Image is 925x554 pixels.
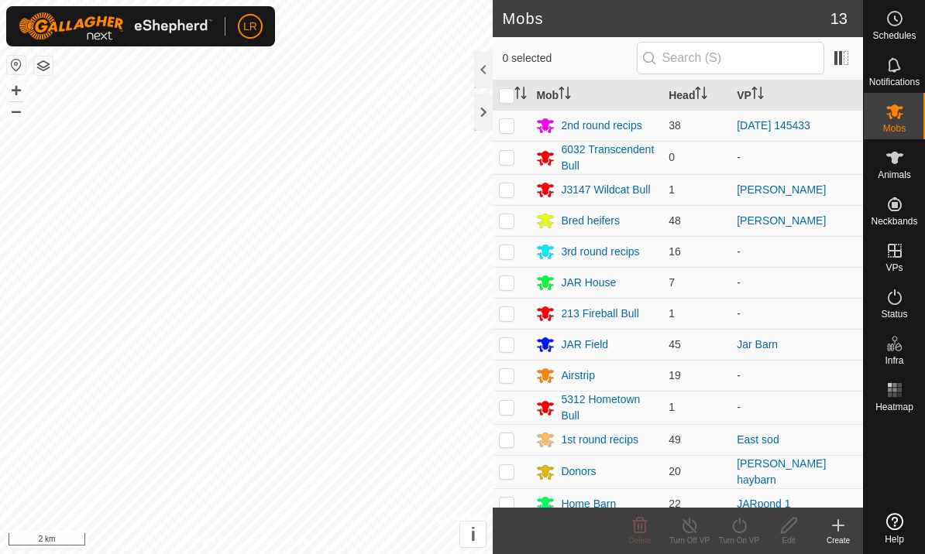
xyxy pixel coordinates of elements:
span: Animals [878,170,911,180]
button: – [7,101,26,120]
span: 1 [669,183,675,196]
button: Map Layers [34,56,53,75]
a: Help [864,507,925,550]
span: Infra [885,356,903,365]
div: Airstrip [561,368,595,384]
span: 1 [669,307,675,320]
div: Bred heifers [561,213,619,229]
span: Delete [629,536,652,545]
a: [PERSON_NAME] haybarn [737,457,826,486]
div: JAR Field [561,337,608,353]
div: 213 Fireball Bull [561,306,638,322]
div: Donors [561,463,596,480]
input: Search (S) [637,42,824,74]
span: i [471,524,476,545]
span: 13 [830,7,848,30]
span: Notifications [869,77,920,87]
p-sorticon: Activate to sort [751,89,764,101]
th: Head [662,80,731,111]
span: 19 [669,369,681,381]
span: Heatmap [875,402,913,412]
a: [DATE] 145433 [737,119,810,132]
button: i [460,522,486,547]
div: Turn Off VP [665,535,714,546]
td: - [731,391,863,424]
td: - [731,298,863,329]
a: JARpond 1 [737,498,790,510]
span: Schedules [872,31,916,40]
span: 48 [669,214,681,227]
p-sorticon: Activate to sort [559,89,571,101]
button: Reset Map [7,56,26,74]
h2: Mobs [502,9,830,28]
div: Home Barn [561,496,616,512]
td: - [731,141,863,174]
td: - [731,360,863,391]
span: 20 [669,465,681,477]
span: 16 [669,245,681,258]
th: Mob [530,80,662,111]
div: 2nd round recips [561,118,641,134]
span: Neckbands [871,217,917,226]
span: Status [881,309,907,319]
span: 49 [669,433,681,446]
th: VP [731,80,863,111]
a: [PERSON_NAME] [737,214,826,227]
td: - [731,236,863,267]
span: 1 [669,401,675,413]
span: 38 [669,119,681,132]
p-sorticon: Activate to sort [514,89,527,101]
a: East sod [737,433,779,446]
div: 5312 Hometown Bull [561,392,656,424]
span: Help [885,535,904,544]
td: - [731,267,863,298]
a: [PERSON_NAME] [737,183,826,196]
img: Gallagher Logo [19,12,212,40]
a: Contact Us [262,534,308,548]
div: 1st round recips [561,432,638,448]
span: 22 [669,498,681,510]
span: Mobs [883,124,906,133]
div: Edit [764,535,813,546]
span: 7 [669,276,675,289]
div: 6032 Transcendent Bull [561,142,656,174]
button: + [7,81,26,100]
p-sorticon: Activate to sort [695,89,707,101]
span: VPs [885,263,903,272]
span: 45 [669,338,681,351]
div: J3147 Wildcat Bull [561,182,650,198]
span: LR [243,19,257,35]
a: Privacy Policy [185,534,243,548]
span: 0 [669,151,675,163]
div: Create [813,535,863,546]
div: Turn On VP [714,535,764,546]
a: Jar Barn [737,338,778,351]
div: 3rd round recips [561,244,639,260]
div: JAR House [561,275,616,291]
span: 0 selected [502,50,636,67]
